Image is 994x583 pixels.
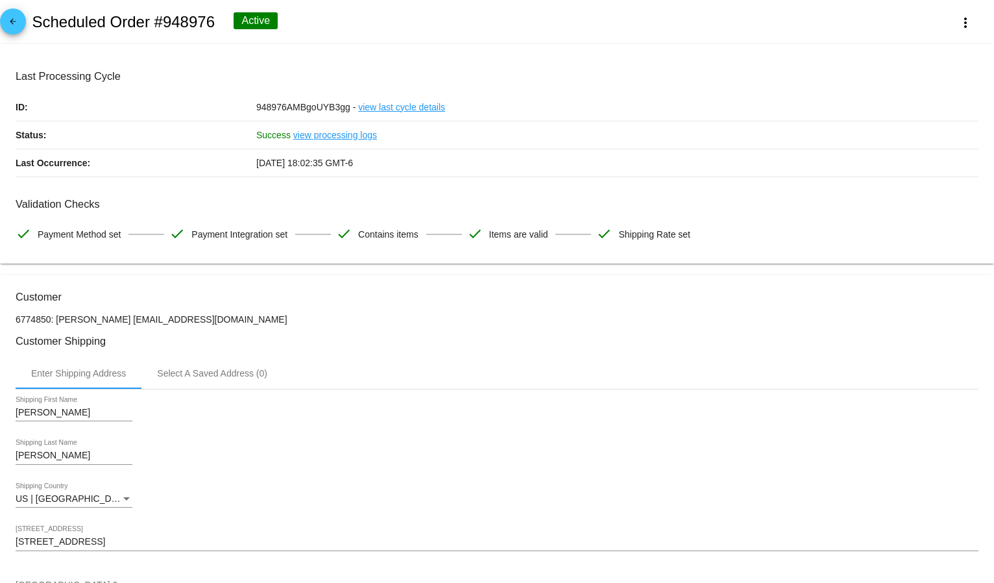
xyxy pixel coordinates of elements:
[618,221,690,248] span: Shipping Rate set
[234,12,278,29] div: Active
[293,121,377,149] a: view processing logs
[16,121,256,149] p: Status:
[256,130,291,140] span: Success
[489,221,548,248] span: Items are valid
[16,494,132,504] mat-select: Shipping Country
[16,70,978,82] h3: Last Processing Cycle
[16,537,978,547] input: Shipping Street 1
[16,408,132,418] input: Shipping First Name
[191,221,287,248] span: Payment Integration set
[169,226,185,242] mat-icon: check
[38,221,121,248] span: Payment Method set
[358,221,418,248] span: Contains items
[16,314,978,325] p: 6774850: [PERSON_NAME] [EMAIL_ADDRESS][DOMAIN_NAME]
[358,93,445,121] a: view last cycle details
[596,226,612,242] mat-icon: check
[32,13,215,31] h2: Scheduled Order #948976
[467,226,483,242] mat-icon: check
[256,102,356,112] span: 948976AMBgoUYB3gg -
[16,198,978,210] h3: Validation Checks
[157,368,267,378] div: Select A Saved Address (0)
[5,17,21,32] mat-icon: arrow_back
[16,226,31,242] mat-icon: check
[16,335,978,347] h3: Customer Shipping
[16,149,256,177] p: Last Occurrence:
[256,158,353,168] span: [DATE] 18:02:35 GMT-6
[958,15,973,31] mat-icon: more_vert
[336,226,352,242] mat-icon: check
[16,451,132,461] input: Shipping Last Name
[16,93,256,121] p: ID:
[31,368,126,378] div: Enter Shipping Address
[16,493,130,504] span: US | [GEOGRAPHIC_DATA]
[16,291,978,303] h3: Customer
